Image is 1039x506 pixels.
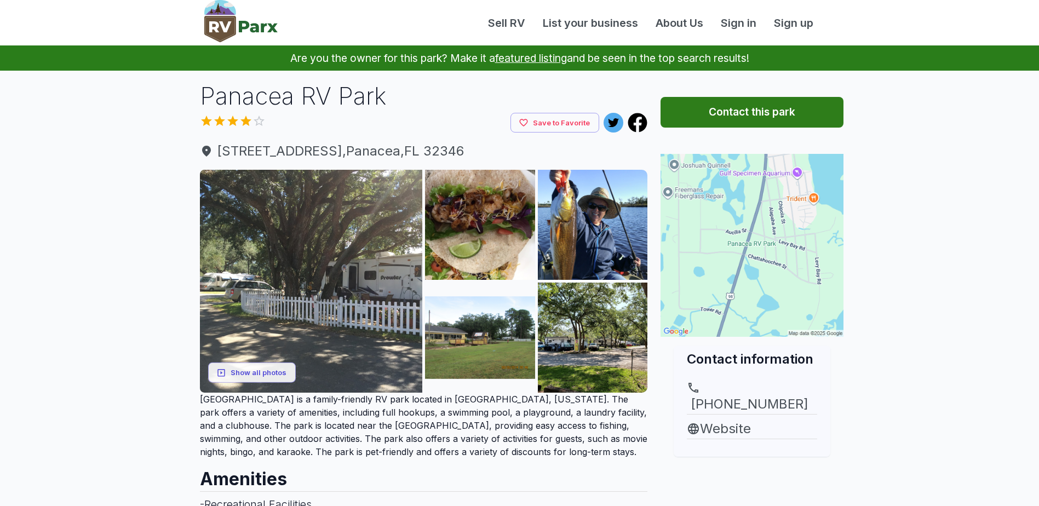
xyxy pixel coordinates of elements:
[200,79,648,113] h1: Panacea RV Park
[765,15,822,31] a: Sign up
[13,45,1026,71] p: Are you the owner for this park? Make it a and be seen in the top search results!
[687,350,817,368] h2: Contact information
[479,15,534,31] a: Sell RV
[208,363,296,383] button: Show all photos
[687,419,817,439] a: Website
[425,283,535,393] img: AAcXr8roDvMn_gJxTAdmbshuIhFSs4m4RraH6Se0PhZGbqZV7slEjrUSdrlsL0HBlQkiTLsfT0u-luEy_yrXW2SlvJHEeBNMQ...
[200,393,648,458] p: [GEOGRAPHIC_DATA] is a family-friendly RV park located in [GEOGRAPHIC_DATA], [US_STATE]. The park...
[534,15,647,31] a: List your business
[647,15,712,31] a: About Us
[200,458,648,491] h2: Amenities
[538,283,648,393] img: AAcXr8qH4ck4oXiZ5toIuhYNJ4CCszWeRO8Ki2cObFbPDOb2qwsiUTxjmW5N2TQ2QB98Y213XgJyfa2F8LKJ_s3RBobrweJ1C...
[510,113,599,133] button: Save to Favorite
[200,141,648,161] span: [STREET_ADDRESS] , Panacea , FL 32346
[538,170,648,280] img: AAcXr8qYF3Is84Z0driLjLg_Vn_J0BOIs_7Ar_owfjoOYFDmQm45hImg-UlEhVQ3vWDqiKtgyNTQISjf7lSqStCQ80Q0sFBxT...
[495,51,567,65] a: featured listing
[687,381,817,414] a: [PHONE_NUMBER]
[661,97,843,128] button: Contact this park
[425,170,535,280] img: AAcXr8qIUvfjDIIeSX3R88i6M79bZrls1zaBTPwV-vGFFDdco0p8Ur3SPTuKY16F8CFsomF0XekQc6Gf-quKwWBS4g9SZKgIU...
[712,15,765,31] a: Sign in
[661,154,843,337] img: Map for Panacea RV Park
[200,170,423,393] img: AAcXr8qmhsqHYsNrv3pRnT8EC5SPMDKze76_Y0CxPK0zJ61wqBI3MPkZfFn2UNpCl0wybLQ01NrxUMoTsfiVPhkxCNFOosBZc...
[200,141,648,161] a: [STREET_ADDRESS],Panacea,FL 32346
